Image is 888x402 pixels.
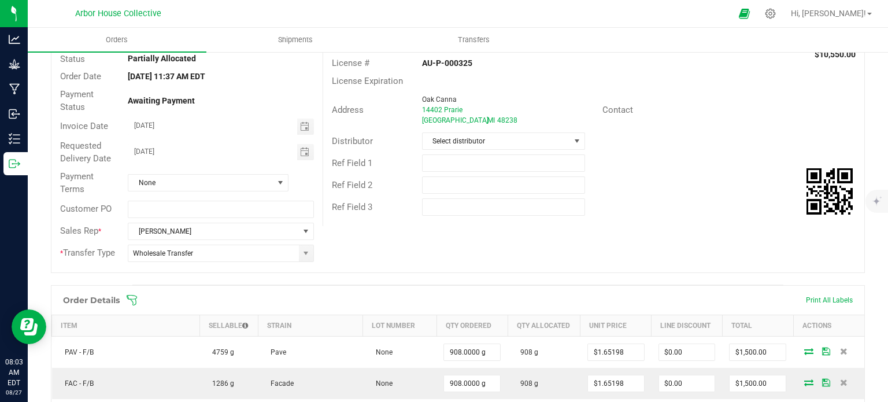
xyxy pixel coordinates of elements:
input: 0 [444,375,500,392]
div: Manage settings [763,8,778,19]
span: Toggle calendar [297,144,314,160]
th: Strain [258,315,362,336]
span: Facade [265,379,294,388]
span: Select distributor [423,133,570,149]
span: 48238 [497,116,517,124]
strong: $10,550.00 [815,50,856,59]
strong: [DATE] 11:37 AM EDT [128,72,205,81]
inline-svg: Grow [9,58,20,70]
input: 0 [659,344,715,360]
span: Toggle calendar [297,119,314,135]
th: Item [52,315,200,336]
span: Ref Field 2 [332,180,372,190]
iframe: Resource center [12,309,46,344]
span: Shipments [262,35,328,45]
input: 0 [730,344,786,360]
span: 908 g [515,379,538,388]
span: 14402 Prarie [422,106,462,114]
span: None [128,175,273,191]
span: Delete Order Detail [835,379,852,386]
span: None [370,348,393,356]
span: Address [332,105,364,115]
span: [GEOGRAPHIC_DATA] [422,116,489,124]
p: 08/27 [5,388,23,397]
span: 1286 g [206,379,234,388]
span: FAC - F/B [59,379,94,388]
th: Qty Ordered [436,315,508,336]
span: License # [332,58,369,68]
span: None [370,379,393,388]
span: Status [60,54,85,64]
span: Transfer Type [60,248,115,258]
inline-svg: Manufacturing [9,83,20,95]
inline-svg: Outbound [9,158,20,169]
span: 908 g [515,348,538,356]
th: Qty Allocated [508,315,580,336]
strong: Partially Allocated [128,54,196,63]
span: MI [487,116,495,124]
span: License Expiration [332,76,403,86]
a: Shipments [206,28,385,52]
span: , [486,116,487,124]
span: Oak Canna [422,95,457,104]
span: PAV - F/B [59,348,94,356]
input: 0 [588,344,644,360]
strong: Awaiting Payment [128,96,195,105]
span: Save Order Detail [817,379,835,386]
inline-svg: Inventory [9,133,20,145]
span: Sales Rep [60,226,98,236]
span: 4759 g [206,348,234,356]
span: Payment Status [60,89,94,113]
th: Line Discount [652,315,723,336]
span: Transfers [442,35,505,45]
input: 0 [659,375,715,392]
strong: AU-P-000325 [422,58,472,68]
a: Transfers [384,28,563,52]
span: [PERSON_NAME] [128,223,298,239]
inline-svg: Analytics [9,34,20,45]
h1: Order Details [63,296,120,305]
inline-svg: Inbound [9,108,20,120]
span: Order Date [60,71,101,82]
span: Pave [265,348,286,356]
span: Contact [602,105,633,115]
span: Customer PO [60,204,112,214]
span: Orders [90,35,143,45]
span: Ref Field 3 [332,202,372,212]
span: Save Order Detail [817,348,835,355]
a: Orders [28,28,206,52]
th: Lot Number [363,315,437,336]
input: 0 [730,375,786,392]
span: Ref Field 1 [332,158,372,168]
p: 08:03 AM EDT [5,357,23,388]
span: Open Ecommerce Menu [731,2,757,25]
th: Unit Price [580,315,652,336]
th: Total [722,315,793,336]
img: Scan me! [806,168,853,215]
span: Invoice Date [60,121,108,131]
span: Requested Delivery Date [60,141,111,164]
input: 0 [444,344,500,360]
qrcode: 00000092 [806,168,853,215]
th: Actions [793,315,864,336]
span: Delete Order Detail [835,348,852,355]
input: 0 [588,375,644,392]
span: Hi, [PERSON_NAME]! [791,9,866,18]
span: Distributor [332,136,373,146]
th: Sellable [199,315,258,336]
span: Arbor House Collective [75,9,161,19]
span: Payment Terms [60,171,94,195]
